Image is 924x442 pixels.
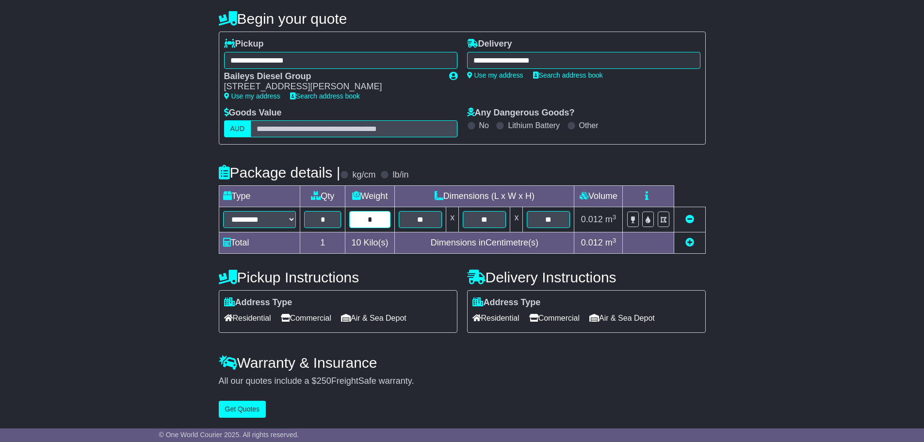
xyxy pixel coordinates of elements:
[467,39,512,49] label: Delivery
[352,238,361,247] span: 10
[589,311,655,326] span: Air & Sea Depot
[467,71,523,79] a: Use my address
[467,269,706,285] h4: Delivery Instructions
[685,214,694,224] a: Remove this item
[224,311,271,326] span: Residential
[159,431,299,439] span: © One World Courier 2025. All rights reserved.
[472,311,519,326] span: Residential
[581,238,603,247] span: 0.012
[479,121,489,130] label: No
[219,355,706,371] h4: Warranty & Insurance
[685,238,694,247] a: Add new item
[224,297,292,308] label: Address Type
[300,186,345,207] td: Qty
[605,214,616,224] span: m
[510,207,523,232] td: x
[317,376,331,386] span: 250
[219,164,340,180] h4: Package details |
[300,232,345,254] td: 1
[533,71,603,79] a: Search address book
[219,269,457,285] h4: Pickup Instructions
[219,376,706,387] div: All our quotes include a $ FreightSafe warranty.
[605,238,616,247] span: m
[224,120,251,137] label: AUD
[392,170,408,180] label: lb/in
[219,186,300,207] td: Type
[219,11,706,27] h4: Begin your quote
[224,108,282,118] label: Goods Value
[446,207,459,232] td: x
[574,186,623,207] td: Volume
[508,121,560,130] label: Lithium Battery
[290,92,360,100] a: Search address book
[341,311,406,326] span: Air & Sea Depot
[224,92,280,100] a: Use my address
[529,311,580,326] span: Commercial
[395,186,574,207] td: Dimensions (L x W x H)
[613,213,616,221] sup: 3
[352,170,375,180] label: kg/cm
[219,401,266,418] button: Get Quotes
[613,237,616,244] sup: 3
[345,232,394,254] td: Kilo(s)
[224,82,439,92] div: [STREET_ADDRESS][PERSON_NAME]
[579,121,599,130] label: Other
[219,232,300,254] td: Total
[224,71,439,82] div: Baileys Diesel Group
[581,214,603,224] span: 0.012
[345,186,394,207] td: Weight
[281,311,331,326] span: Commercial
[472,297,541,308] label: Address Type
[467,108,575,118] label: Any Dangerous Goods?
[224,39,264,49] label: Pickup
[395,232,574,254] td: Dimensions in Centimetre(s)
